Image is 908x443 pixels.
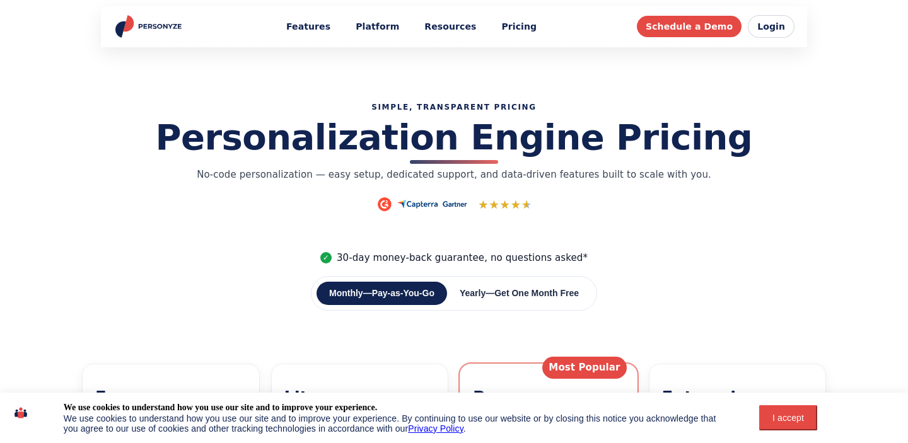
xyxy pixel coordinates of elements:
button: I accept [759,405,817,430]
p: No‑code personalization — easy setup, dedicated support, and data‑driven features built to scale ... [195,168,713,182]
button: Resources [416,15,485,38]
a: Pricing [492,15,545,38]
a: Platform [347,15,408,38]
span: ✓ [320,252,332,263]
a: Schedule a Demo [637,16,742,37]
p: 30‑day money‑back guarantee, no questions asked* [119,251,789,265]
header: Personyze site header [101,6,807,47]
span: Monthly [329,288,363,298]
span: — [486,288,494,298]
span: Yearly [460,288,486,298]
div: Ratings and review platforms [119,196,789,213]
h2: Personalization Engine Pricing [119,118,789,157]
span: Pay‑as‑You‑Go [372,288,434,298]
a: Login [748,15,794,38]
h3: Free [95,388,247,408]
a: Privacy Policy [408,423,463,434]
img: icon [15,402,27,423]
a: Personyze home [113,15,186,38]
button: Features [277,15,339,38]
img: Personyze [113,15,186,38]
span: ★★★★★ [478,196,528,213]
p: SIMPLE, TRANSPARENT PRICING [119,101,789,113]
div: We use cookies to understand how you use our site and to improve your experience. By continuing t... [64,413,732,434]
div: I accept [767,413,810,423]
nav: Main menu [277,15,545,38]
span: Rating 4.6 out of 5 [478,196,532,213]
div: Billing period [311,276,597,311]
img: G2 • Capterra • Gartner [376,197,469,212]
div: Most Popular [542,357,626,379]
span: — [363,288,372,298]
span: Get One Month Free [494,288,579,298]
h3: Lite [284,388,436,408]
h3: Power [473,388,624,408]
div: We use cookies to understand how you use our site and to improve your experience. [64,402,377,413]
h3: Enterprise [662,388,813,408]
